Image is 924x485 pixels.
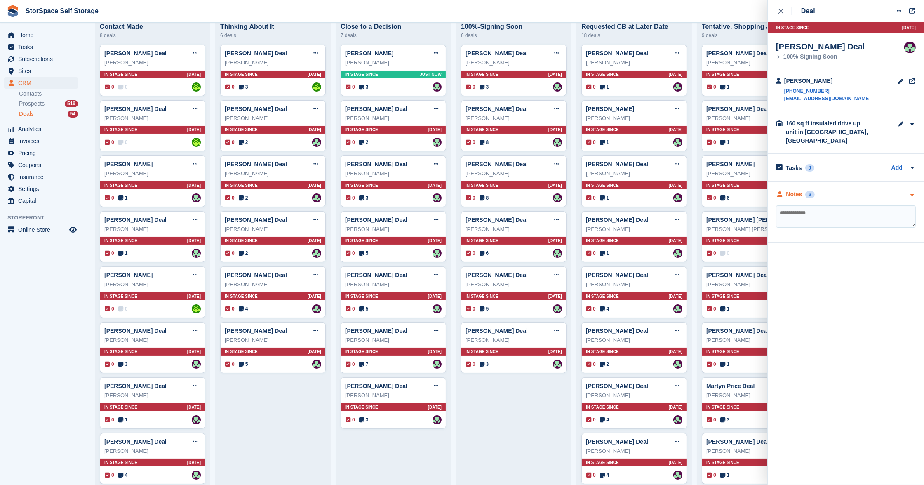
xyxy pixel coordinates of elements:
[345,161,407,167] a: [PERSON_NAME] Deal
[4,224,78,235] a: menu
[433,360,442,369] a: Ross Hadlington
[105,250,114,257] span: 0
[118,139,128,146] span: 0
[786,190,802,199] div: Notes
[312,193,321,202] a: Ross Hadlington
[433,304,442,313] img: Ross Hadlington
[702,23,807,31] div: Tentative. Shopping around
[4,135,78,147] a: menu
[673,249,682,258] a: Ross Hadlington
[673,82,682,92] img: Ross Hadlington
[581,23,687,31] div: Requested CB at Later Date
[553,193,562,202] img: Ross Hadlington
[706,50,769,57] a: [PERSON_NAME] Deal
[4,65,78,77] a: menu
[4,171,78,183] a: menu
[581,31,687,40] div: 18 deals
[225,280,321,289] div: [PERSON_NAME]
[19,110,34,118] span: Deals
[553,360,562,369] a: Ross Hadlington
[118,83,128,91] span: 0
[192,193,201,202] a: Ross Hadlington
[19,99,78,108] a: Prospects 519
[345,225,442,233] div: [PERSON_NAME]
[706,383,755,389] a: Martyn Price Deal
[345,383,407,389] a: [PERSON_NAME] Deal
[239,250,248,257] span: 2
[341,23,446,31] div: Close to a Decision
[104,114,201,122] div: [PERSON_NAME]
[192,360,201,369] img: Ross Hadlington
[548,182,562,188] span: [DATE]
[225,71,258,78] span: In stage since
[673,360,682,369] img: Ross Hadlington
[706,280,803,289] div: [PERSON_NAME]
[225,238,258,244] span: In stage since
[19,100,45,108] span: Prospects
[553,249,562,258] img: Ross Hadlington
[586,182,619,188] span: In stage since
[673,138,682,147] img: Ross Hadlington
[480,194,489,202] span: 8
[105,194,114,202] span: 0
[548,71,562,78] span: [DATE]
[586,225,682,233] div: [PERSON_NAME]
[100,23,205,31] div: Contact Made
[600,83,609,91] span: 1
[586,71,619,78] span: In stage since
[18,147,68,159] span: Pricing
[118,250,128,257] span: 1
[346,83,355,91] span: 0
[784,95,870,102] a: [EMAIL_ADDRESS][DOMAIN_NAME]
[600,194,609,202] span: 1
[18,65,68,77] span: Sites
[345,280,442,289] div: [PERSON_NAME]
[104,161,153,167] a: [PERSON_NAME]
[192,138,201,147] a: paul catt
[784,77,870,85] div: [PERSON_NAME]
[480,139,489,146] span: 8
[586,217,648,223] a: [PERSON_NAME] Deal
[192,304,201,313] img: paul catt
[345,106,407,112] a: [PERSON_NAME] Deal
[706,225,803,233] div: [PERSON_NAME] [PERSON_NAME]
[707,83,716,91] span: 0
[187,127,201,133] span: [DATE]
[345,272,407,278] a: [PERSON_NAME] Deal
[673,415,682,424] a: Ross Hadlington
[706,170,803,178] div: [PERSON_NAME]
[104,127,137,133] span: In stage since
[600,250,609,257] span: 1
[192,249,201,258] a: Ross Hadlington
[707,250,716,257] span: 0
[104,438,167,445] a: [PERSON_NAME] Deal
[105,139,114,146] span: 0
[466,161,528,167] a: [PERSON_NAME] Deal
[345,170,442,178] div: [PERSON_NAME]
[428,127,442,133] span: [DATE]
[4,41,78,53] a: menu
[239,139,248,146] span: 2
[669,182,682,188] span: [DATE]
[586,238,619,244] span: In stage since
[308,182,321,188] span: [DATE]
[433,138,442,147] img: Ross Hadlington
[669,71,682,78] span: [DATE]
[466,250,475,257] span: 0
[466,225,562,233] div: [PERSON_NAME]
[702,31,807,40] div: 9 deals
[461,23,567,31] div: 100%-Signing Soon
[904,42,916,53] a: Ross Hadlington
[225,194,235,202] span: 0
[345,50,393,57] a: [PERSON_NAME]
[553,304,562,313] img: Ross Hadlington
[65,100,78,107] div: 519
[466,114,562,122] div: [PERSON_NAME]
[104,383,167,389] a: [PERSON_NAME] Deal
[706,127,739,133] span: In stage since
